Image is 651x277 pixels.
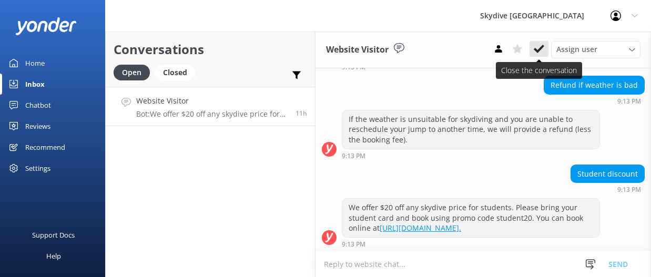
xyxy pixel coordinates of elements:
a: Closed [155,66,200,78]
h3: Website Visitor [326,43,389,57]
strong: 9:13 PM [342,153,365,159]
div: Assign User [551,41,640,58]
div: Closed [155,65,195,80]
strong: 9:13 PM [342,241,365,248]
a: Website VisitorBot:We offer $20 off any skydive price for students. Please bring your student car... [106,87,315,126]
span: Assign user [556,44,597,55]
div: Chatbot [25,95,51,116]
div: Open [114,65,150,80]
div: Refund if weather is bad [544,76,644,94]
div: 09:13pm 17-Aug-2025 (UTC +12:00) Pacific/Auckland [342,63,600,70]
img: yonder-white-logo.png [16,17,76,35]
div: 09:13pm 17-Aug-2025 (UTC +12:00) Pacific/Auckland [544,97,645,105]
strong: 9:13 PM [617,187,641,193]
p: Bot: We offer $20 off any skydive price for students. Please bring your student card and book usi... [136,109,288,119]
div: 09:13pm 17-Aug-2025 (UTC +12:00) Pacific/Auckland [571,186,645,193]
div: If the weather is unsuitable for skydiving and you are unable to reschedule your jump to another ... [342,110,599,149]
a: Open [114,66,155,78]
div: Settings [25,158,50,179]
strong: 9:13 PM [342,64,365,70]
div: 09:13pm 17-Aug-2025 (UTC +12:00) Pacific/Auckland [342,152,600,159]
div: We offer $20 off any skydive price for students. Please bring your student card and book using pr... [342,199,599,237]
div: 09:13pm 17-Aug-2025 (UTC +12:00) Pacific/Auckland [342,240,600,248]
div: Support Docs [33,224,75,245]
div: Home [25,53,45,74]
div: Inbox [25,74,45,95]
h2: Conversations [114,39,307,59]
div: Help [46,245,61,266]
span: 09:13pm 17-Aug-2025 (UTC +12:00) Pacific/Auckland [296,109,307,118]
div: Recommend [25,137,65,158]
a: [URL][DOMAIN_NAME]. [380,223,461,233]
div: Reviews [25,116,50,137]
strong: 9:13 PM [617,98,641,105]
h4: Website Visitor [136,95,288,107]
div: Student discount [571,165,644,183]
